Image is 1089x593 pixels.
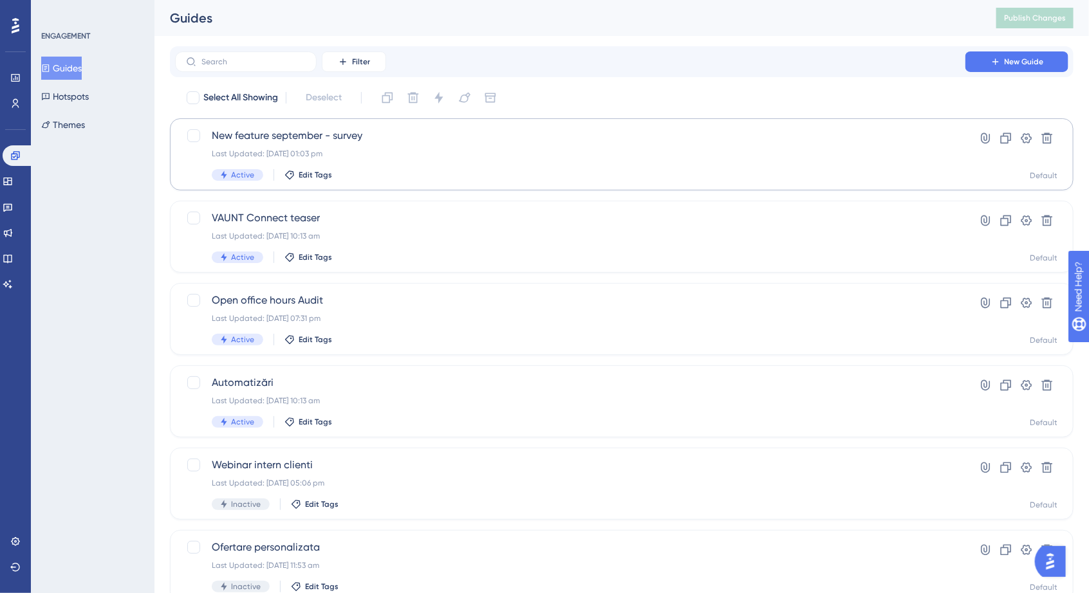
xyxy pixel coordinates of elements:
[1004,13,1066,23] span: Publish Changes
[231,334,254,345] span: Active
[41,57,82,80] button: Guides
[41,85,89,108] button: Hotspots
[1030,417,1057,428] div: Default
[231,170,254,180] span: Active
[212,210,929,226] span: VAUNT Connect teaser
[291,499,339,509] button: Edit Tags
[299,170,332,180] span: Edit Tags
[212,293,929,308] span: Open office hours Audit
[231,581,261,592] span: Inactive
[41,31,90,41] div: ENGAGEMENT
[212,231,929,241] div: Last Updated: [DATE] 10:13 am
[322,51,386,72] button: Filter
[212,313,929,324] div: Last Updated: [DATE] 07:31 pm
[231,499,261,509] span: Inactive
[1030,500,1057,510] div: Default
[41,113,85,136] button: Themes
[212,478,929,488] div: Last Updated: [DATE] 05:06 pm
[212,396,929,406] div: Last Updated: [DATE] 10:13 am
[1035,542,1074,581] iframe: UserGuiding AI Assistant Launcher
[299,334,332,345] span: Edit Tags
[284,170,332,180] button: Edit Tags
[291,581,339,592] button: Edit Tags
[352,57,370,67] span: Filter
[294,86,353,109] button: Deselect
[30,3,80,19] span: Need Help?
[299,252,332,262] span: Edit Tags
[965,51,1068,72] button: New Guide
[284,252,332,262] button: Edit Tags
[1030,335,1057,345] div: Default
[231,252,254,262] span: Active
[284,334,332,345] button: Edit Tags
[231,417,254,427] span: Active
[1030,170,1057,181] div: Default
[306,90,342,105] span: Deselect
[203,90,278,105] span: Select All Showing
[212,560,929,570] div: Last Updated: [DATE] 11:53 am
[212,375,929,390] span: Automatizări
[212,128,929,143] span: New feature september - survey
[212,540,929,555] span: Ofertare personalizata
[305,499,339,509] span: Edit Tags
[1030,253,1057,263] div: Default
[1005,57,1044,67] span: New Guide
[170,9,964,27] div: Guides
[299,417,332,427] span: Edit Tags
[212,149,929,159] div: Last Updated: [DATE] 01:03 pm
[1030,582,1057,592] div: Default
[284,417,332,427] button: Edit Tags
[305,581,339,592] span: Edit Tags
[201,57,306,66] input: Search
[212,457,929,473] span: Webinar intern clienti
[996,8,1074,28] button: Publish Changes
